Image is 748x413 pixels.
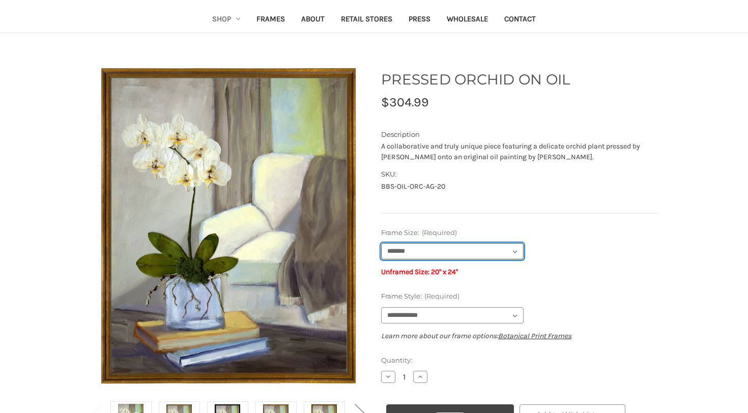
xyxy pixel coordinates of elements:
dt: Description [381,130,655,140]
a: Frames [248,8,293,33]
a: Retail Stores [333,8,400,33]
label: Quantity: [381,356,658,366]
dt: SKU: [381,169,655,180]
small: (Required) [424,292,459,300]
h1: PRESSED ORCHID ON OIL [381,69,658,90]
a: About [293,8,333,33]
dd: BBS-OIL-ORC-AG-20 [381,181,658,192]
a: Press [400,8,439,33]
a: Botanical Print Frames [498,332,571,340]
a: Wholesale [439,8,496,33]
span: $304.99 [381,95,429,109]
small: (Required) [422,228,457,237]
label: Frame Style: [381,291,658,302]
div: A collaborative and truly unique piece featuring a delicate orchid plant pressed by [PERSON_NAME]... [381,141,658,162]
p: Learn more about our frame options: [381,331,658,341]
a: Shop [204,8,249,33]
label: Frame Size: [381,228,658,238]
img: Antique Gold Frame [101,58,356,393]
p: Unframed Size: 20" x 24" [381,267,658,277]
a: Contact [496,8,544,33]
